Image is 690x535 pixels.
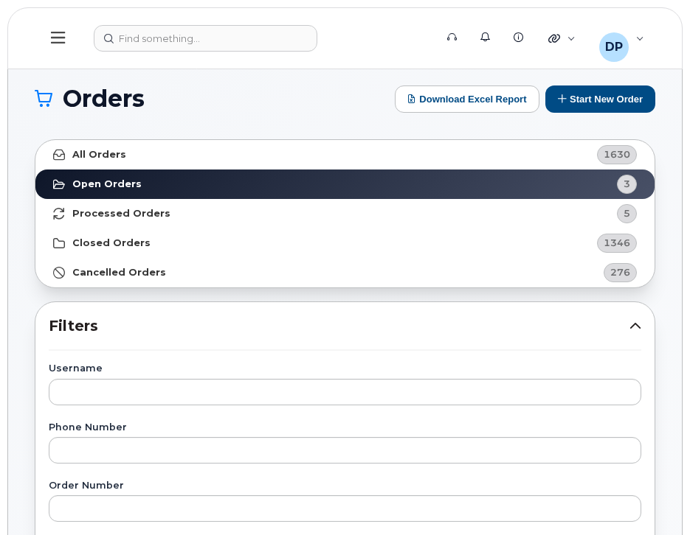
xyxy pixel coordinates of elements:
[35,140,655,169] a: All Orders1630
[72,237,151,249] strong: Closed Orders
[35,228,655,258] a: Closed Orders1346
[35,169,655,199] a: Open Orders3
[604,236,630,250] span: 1346
[72,267,166,279] strong: Cancelled Orders
[49,481,641,491] label: Order Number
[49,423,641,433] label: Phone Number
[63,88,145,110] span: Orders
[35,258,655,287] a: Cancelled Orders276
[545,85,655,113] button: Start New Order
[624,177,630,191] span: 3
[49,315,629,337] span: Filters
[72,208,170,220] strong: Processed Orders
[49,364,641,374] label: Username
[35,199,655,228] a: Processed Orders5
[72,178,142,190] strong: Open Orders
[626,471,679,524] iframe: Messenger Launcher
[604,147,630,161] span: 1630
[624,206,630,220] span: 5
[72,149,126,161] strong: All Orders
[395,85,539,113] button: Download Excel Report
[610,265,630,279] span: 276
